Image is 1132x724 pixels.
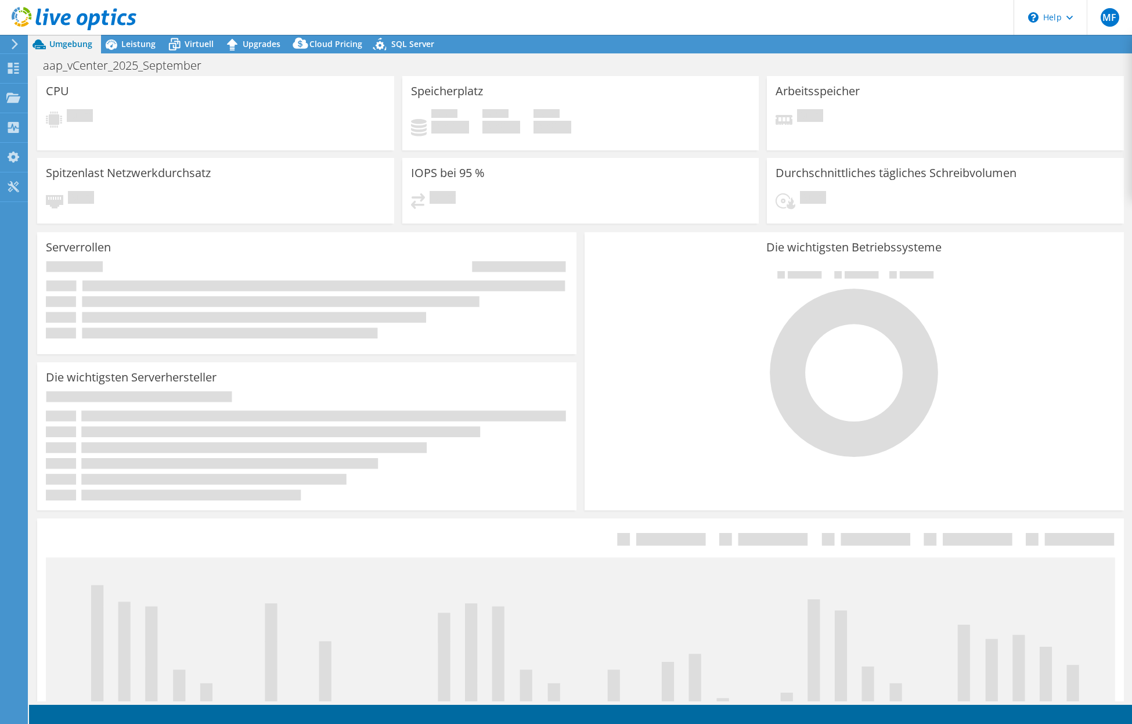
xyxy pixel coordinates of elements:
span: Virtuell [185,38,214,49]
h3: CPU [46,85,69,98]
span: Belegt [431,109,457,121]
span: Verfügbar [482,109,509,121]
h3: Serverrollen [46,241,111,254]
h3: Die wichtigsten Serverhersteller [46,371,217,384]
span: Upgrades [243,38,280,49]
span: Ausstehend [68,191,94,207]
span: Ausstehend [800,191,826,207]
span: SQL Server [391,38,434,49]
span: Umgebung [49,38,92,49]
h1: aap_vCenter_2025_September [38,59,219,72]
h3: Durchschnittliches tägliches Schreibvolumen [776,167,1016,179]
h4: 0 GiB [431,121,469,134]
svg: \n [1028,12,1039,23]
span: Insgesamt [533,109,560,121]
h3: Die wichtigsten Betriebssysteme [593,241,1115,254]
span: Ausstehend [797,109,823,125]
h3: Arbeitsspeicher [776,85,860,98]
h4: 0 GiB [482,121,520,134]
span: MF [1101,8,1119,27]
span: Leistung [121,38,156,49]
h4: 0 GiB [533,121,571,134]
span: Cloud Pricing [309,38,362,49]
h3: Speicherplatz [411,85,483,98]
span: Ausstehend [430,191,456,207]
span: Ausstehend [67,109,93,125]
h3: IOPS bei 95 % [411,167,485,179]
h3: Spitzenlast Netzwerkdurchsatz [46,167,211,179]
